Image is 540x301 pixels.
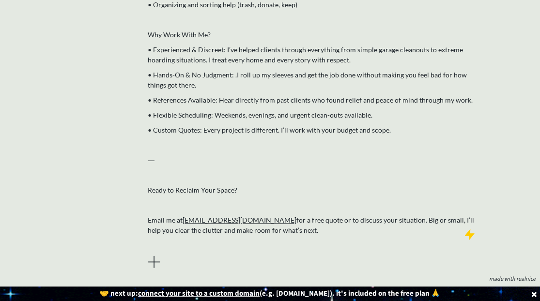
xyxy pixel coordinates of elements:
p: • Flexible Scheduling: Weekends, evenings, and urgent clean-outs available. [148,110,477,120]
p: • Hands-On & No Judgment: .I roll up my sleeves and get the job done without making you feel bad ... [148,70,477,90]
p: • Experienced & Discreet: I’ve helped clients through everything from simple garage cleanouts to ... [148,45,477,65]
div: 🤝 next up: (e.g. [DOMAIN_NAME]). it's included on the free plan 🙏 [54,289,486,298]
p: Why Work With Me? [148,30,477,40]
p: Ready to Reclaim Your Space? [148,185,477,195]
p: • Custom Quotes: Every project is different. I’ll work with your budget and scope. [148,125,477,135]
p: • References Available: Hear directly from past clients who found relief and peace of mind throug... [148,95,477,105]
button: made with realnice [486,274,539,284]
u: connect your site to a custom domain [138,288,260,299]
a: [EMAIL_ADDRESS][DOMAIN_NAME] [183,216,296,224]
p: ⸻ [148,155,477,165]
p: Email me at for a free quote or to discuss your situation. Big or small, I’ll help you clear the ... [148,215,477,235]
